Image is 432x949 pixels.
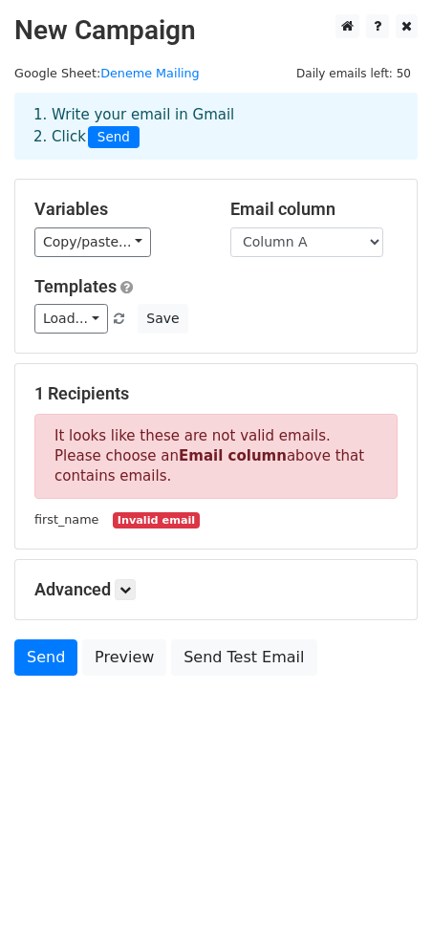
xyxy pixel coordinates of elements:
span: Send [88,126,140,149]
a: Load... [34,304,108,334]
a: Daily emails left: 50 [290,66,418,80]
a: Preview [82,639,166,676]
h5: Advanced [34,579,398,600]
small: first_name [34,512,98,527]
a: Deneme Mailing [100,66,200,80]
div: 1. Write your email in Gmail 2. Click [19,104,413,148]
a: Send [14,639,77,676]
h2: New Campaign [14,14,418,47]
h5: 1 Recipients [34,383,398,404]
small: Google Sheet: [14,66,200,80]
span: Daily emails left: 50 [290,63,418,84]
strong: Email column [179,447,287,464]
a: Templates [34,276,117,296]
h5: Variables [34,199,202,220]
small: Invalid email [113,512,199,528]
p: It looks like these are not valid emails. Please choose an above that contains emails. [34,414,398,499]
button: Save [138,304,187,334]
h5: Email column [230,199,398,220]
a: Send Test Email [171,639,316,676]
a: Copy/paste... [34,227,151,257]
iframe: Chat Widget [336,857,432,949]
